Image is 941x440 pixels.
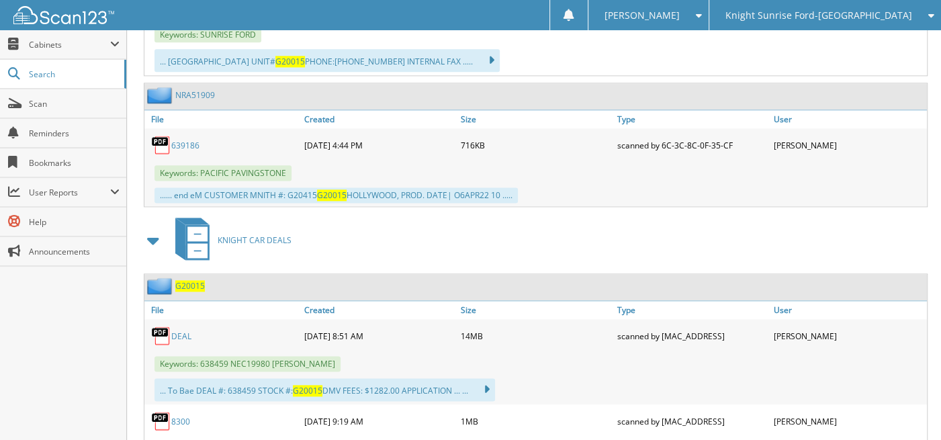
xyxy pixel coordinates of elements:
div: scanned by 6C-3C-8C-0F-35-CF [614,132,770,159]
a: User [770,110,927,128]
a: User [770,301,927,319]
div: [PERSON_NAME] [770,322,927,349]
img: PDF.png [151,135,171,155]
div: ... To Bae DEAL #: 638459 STOCK #: DMV FEES: $1282.00 APPLICATION ... ... [154,378,495,401]
span: Keywords: SUNRISE FORD [154,27,261,42]
span: [PERSON_NAME] [604,11,680,19]
div: 14MB [457,322,614,349]
a: File [144,110,301,128]
a: G20015 [175,280,205,292]
span: Keywords: PACIFIC PAVINGSTONE [154,165,292,181]
a: 639186 [171,140,199,151]
a: Created [301,301,457,319]
span: G20015 [275,56,305,67]
div: [PERSON_NAME] [770,132,927,159]
span: Reminders [29,128,120,139]
span: Knight Sunrise Ford-[GEOGRAPHIC_DATA] [725,11,912,19]
div: [DATE] 4:44 PM [301,132,457,159]
iframe: Chat Widget [874,376,941,440]
a: Size [457,301,614,319]
a: DEAL [171,331,191,342]
span: Search [29,69,118,80]
img: scan123-logo-white.svg [13,6,114,24]
a: Created [301,110,457,128]
a: KNIGHT CAR DEALS [167,214,292,267]
a: File [144,301,301,319]
span: Help [29,216,120,228]
span: Bookmarks [29,157,120,169]
span: G20015 [293,385,322,396]
span: G20015 [317,189,347,201]
a: NRA51909 [175,89,215,101]
img: folder2.png [147,277,175,294]
span: User Reports [29,187,110,198]
img: folder2.png [147,87,175,103]
a: 8300 [171,416,190,427]
div: 1MB [457,408,614,435]
div: [DATE] 8:51 AM [301,322,457,349]
div: [PERSON_NAME] [770,408,927,435]
span: KNIGHT CAR DEALS [218,234,292,246]
div: ...... end eM CUSTOMER MNITH #: G20415 HOLLYWOOD, PROD. DATE| O6APR22 10 ..... [154,187,518,203]
a: Type [614,110,770,128]
div: scanned by [MAC_ADDRESS] [614,408,770,435]
div: [DATE] 9:19 AM [301,408,457,435]
span: Keywords: 638459 NEC19980 [PERSON_NAME] [154,356,341,371]
a: Size [457,110,614,128]
span: Scan [29,98,120,109]
div: 716KB [457,132,614,159]
div: scanned by [MAC_ADDRESS] [614,322,770,349]
img: PDF.png [151,326,171,346]
div: ... [GEOGRAPHIC_DATA] UNIT# PHONE:[PHONE_NUMBER] INTERNAL FAX ..... [154,49,500,72]
a: Type [614,301,770,319]
span: Cabinets [29,39,110,50]
span: Announcements [29,246,120,257]
img: PDF.png [151,411,171,431]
